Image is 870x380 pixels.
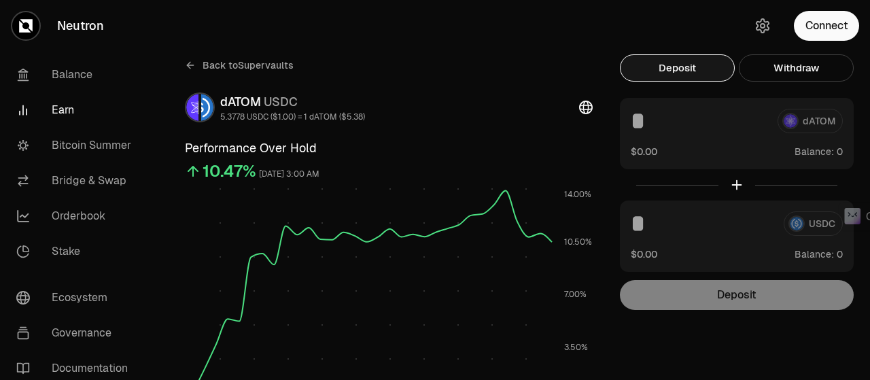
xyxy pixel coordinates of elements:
div: 10.47% [203,160,256,182]
a: Bitcoin Summer [5,128,147,163]
tspan: 7.00% [564,289,587,300]
a: Ecosystem [5,280,147,315]
div: dATOM [220,92,365,111]
span: Balance: [795,247,834,261]
span: USDC [264,94,298,109]
button: Connect [794,11,859,41]
span: Back to Supervaults [203,58,294,72]
div: [DATE] 3:00 AM [259,167,319,182]
button: Withdraw [739,54,854,82]
button: Deposit [620,54,735,82]
a: Balance [5,57,147,92]
a: Governance [5,315,147,351]
img: USDC Logo [201,94,213,121]
a: Stake [5,234,147,269]
button: $0.00 [631,144,657,158]
button: $0.00 [631,247,657,261]
a: Bridge & Swap [5,163,147,198]
a: Orderbook [5,198,147,234]
a: Back toSupervaults [185,54,294,76]
div: 5.3778 USDC ($1.00) = 1 dATOM ($5.38) [220,111,365,122]
a: Earn [5,92,147,128]
h3: Performance Over Hold [185,139,593,158]
tspan: 14.00% [564,189,591,200]
span: Balance: [795,145,834,158]
tspan: 10.50% [564,237,592,247]
tspan: 3.50% [564,342,588,353]
img: dATOM Logo [186,94,198,121]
